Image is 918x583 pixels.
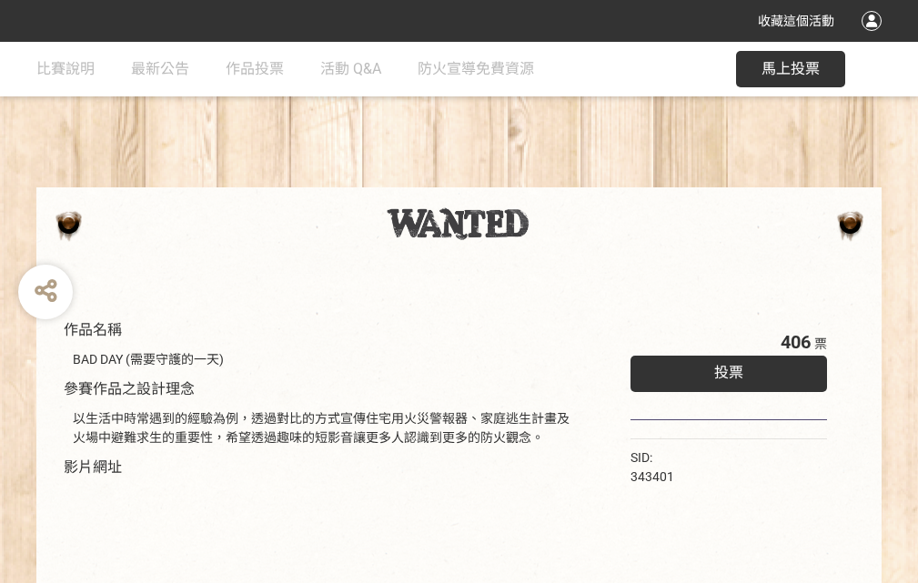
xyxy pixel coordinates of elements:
div: BAD DAY (需要守護的一天) [73,350,576,369]
span: 票 [814,337,827,351]
span: 活動 Q&A [320,60,381,77]
a: 比賽說明 [36,42,95,96]
iframe: Facebook Share [679,448,770,467]
a: 防火宣導免費資源 [418,42,534,96]
span: 406 [781,331,811,353]
span: 比賽說明 [36,60,95,77]
span: 馬上投票 [762,60,820,77]
span: 投票 [714,364,743,381]
a: 作品投票 [226,42,284,96]
span: 影片網址 [64,458,122,476]
span: SID: 343401 [630,450,674,484]
button: 馬上投票 [736,51,845,87]
span: 最新公告 [131,60,189,77]
span: 作品名稱 [64,321,122,338]
span: 參賽作品之設計理念 [64,380,195,397]
div: 以生活中時常遇到的經驗為例，透過對比的方式宣傳住宅用火災警報器、家庭逃生計畫及火場中避難求生的重要性，希望透過趣味的短影音讓更多人認識到更多的防火觀念。 [73,409,576,447]
a: 活動 Q&A [320,42,381,96]
span: 收藏這個活動 [758,14,834,28]
span: 防火宣導免費資源 [418,60,534,77]
a: 最新公告 [131,42,189,96]
span: 作品投票 [226,60,284,77]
